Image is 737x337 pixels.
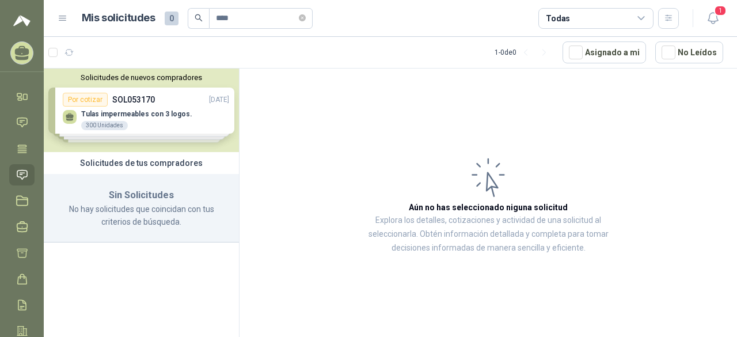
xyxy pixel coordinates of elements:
div: Solicitudes de nuevos compradoresPor cotizarSOL053170[DATE] Tulas impermeables con 3 logos.300 Un... [44,69,239,152]
span: close-circle [299,14,306,21]
span: search [195,14,203,22]
div: Solicitudes de tus compradores [44,152,239,174]
button: No Leídos [655,41,723,63]
span: close-circle [299,13,306,24]
button: Solicitudes de nuevos compradores [48,73,234,82]
p: Explora los detalles, cotizaciones y actividad de una solicitud al seleccionarla. Obtén informaci... [355,214,622,255]
button: Asignado a mi [563,41,646,63]
div: 1 - 0 de 0 [495,43,553,62]
img: Logo peakr [13,14,31,28]
button: 1 [702,8,723,29]
h3: Sin Solicitudes [58,188,225,203]
h1: Mis solicitudes [82,10,155,26]
span: 0 [165,12,178,25]
p: No hay solicitudes que coincidan con tus criterios de búsqueda. [58,203,225,228]
div: Todas [546,12,570,25]
h3: Aún no has seleccionado niguna solicitud [409,201,568,214]
span: 1 [714,5,727,16]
